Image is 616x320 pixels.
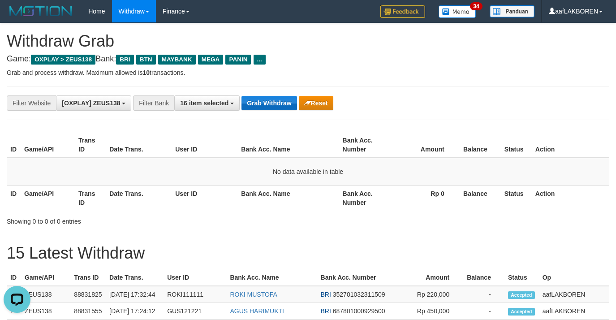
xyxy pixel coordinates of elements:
h1: 15 Latest Withdraw [7,244,609,262]
span: Accepted [508,308,535,316]
th: Balance [458,185,501,211]
th: Trans ID [70,269,106,286]
th: Op [539,269,609,286]
td: - [463,303,504,320]
td: 88831825 [70,286,106,303]
th: Bank Acc. Name [237,132,339,158]
th: Date Trans. [106,185,172,211]
td: aafLAKBOREN [539,303,609,320]
button: 16 item selected [174,95,240,111]
th: Amount [393,132,458,158]
th: Date Trans. [106,269,164,286]
td: ZEUS138 [21,286,70,303]
span: Copy 352701032311509 to clipboard [333,291,385,298]
th: Trans ID [75,132,106,158]
td: Rp 220,000 [403,286,463,303]
th: Bank Acc. Number [317,269,403,286]
td: Rp 450,000 [403,303,463,320]
span: Accepted [508,291,535,299]
th: Game/API [21,132,75,158]
img: panduan.png [490,5,534,17]
th: Game/API [21,269,70,286]
td: GUS121221 [164,303,226,320]
th: Bank Acc. Number [339,132,393,158]
th: Date Trans. [106,132,172,158]
th: ID [7,269,21,286]
td: [DATE] 17:32:44 [106,286,164,303]
th: Amount [403,269,463,286]
td: [DATE] 17:24:12 [106,303,164,320]
th: Bank Acc. Number [339,185,393,211]
th: Status [504,269,539,286]
img: Feedback.jpg [380,5,425,18]
th: ID [7,132,21,158]
span: BRI [321,291,331,298]
th: User ID [172,132,237,158]
th: Bank Acc. Name [237,185,339,211]
button: Reset [299,96,333,110]
button: Open LiveChat chat widget [4,4,30,30]
span: 16 item selected [180,99,228,107]
span: BRI [116,55,134,65]
span: MEGA [198,55,224,65]
td: aafLAKBOREN [539,286,609,303]
th: Status [501,185,532,211]
td: No data available in table [7,158,609,186]
strong: 10 [142,69,150,76]
td: - [463,286,504,303]
span: [OXPLAY] ZEUS138 [62,99,120,107]
img: MOTION_logo.png [7,4,75,18]
th: Balance [458,132,501,158]
div: Filter Website [7,95,56,111]
img: Button%20Memo.svg [439,5,476,18]
span: MAYBANK [158,55,196,65]
th: User ID [164,269,226,286]
th: Action [532,132,609,158]
td: ZEUS138 [21,303,70,320]
th: ID [7,185,21,211]
span: PANIN [225,55,251,65]
span: BRI [321,307,331,315]
span: BTN [136,55,156,65]
span: 34 [470,2,482,10]
h4: Game: Bank: [7,55,609,64]
h1: Withdraw Grab [7,32,609,50]
div: Showing 0 to 0 of 0 entries [7,213,250,226]
span: ... [254,55,266,65]
div: Filter Bank [133,95,174,111]
th: Trans ID [75,185,106,211]
span: Copy 687801000929500 to clipboard [333,307,385,315]
td: 88831555 [70,303,106,320]
td: ROKI111111 [164,286,226,303]
button: Grab Withdraw [241,96,297,110]
button: [OXPLAY] ZEUS138 [56,95,131,111]
th: Bank Acc. Name [226,269,317,286]
a: AGUS HARIMUKTI [230,307,284,315]
th: User ID [172,185,237,211]
th: Status [501,132,532,158]
th: Balance [463,269,504,286]
th: Game/API [21,185,75,211]
span: OXPLAY > ZEUS138 [31,55,95,65]
th: Rp 0 [393,185,458,211]
th: Action [532,185,609,211]
a: ROKI MUSTOFA [230,291,277,298]
p: Grab and process withdraw. Maximum allowed is transactions. [7,68,609,77]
